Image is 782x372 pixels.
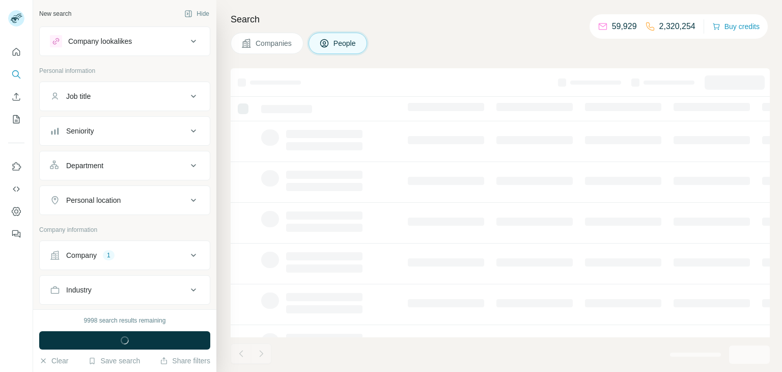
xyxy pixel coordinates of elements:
button: Share filters [160,356,210,366]
button: My lists [8,110,24,128]
button: Company lookalikes [40,29,210,54]
div: Industry [66,285,92,295]
p: Personal information [39,66,210,75]
button: Dashboard [8,202,24,221]
button: Company1 [40,243,210,268]
button: Enrich CSV [8,88,24,106]
div: Job title [66,91,91,101]
button: Quick start [8,43,24,61]
div: Company lookalikes [68,36,132,46]
button: Feedback [8,225,24,243]
button: Buy credits [712,19,760,34]
button: Hide [177,6,216,21]
button: Save search [88,356,140,366]
span: People [333,38,357,48]
p: 59,929 [612,20,637,33]
button: Use Surfe API [8,180,24,198]
button: Use Surfe on LinkedIn [8,157,24,176]
button: Industry [40,278,210,302]
button: Clear [39,356,68,366]
div: Seniority [66,126,94,136]
span: Companies [256,38,293,48]
h4: Search [231,12,770,26]
div: New search [39,9,71,18]
div: Personal location [66,195,121,205]
p: 2,320,254 [659,20,695,33]
div: 9998 search results remaining [84,316,166,325]
div: 1 [103,251,115,260]
button: Seniority [40,119,210,143]
button: Department [40,153,210,178]
button: Job title [40,84,210,109]
div: Company [66,250,97,260]
div: Department [66,161,103,171]
button: Personal location [40,188,210,212]
button: Search [8,65,24,84]
p: Company information [39,225,210,234]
